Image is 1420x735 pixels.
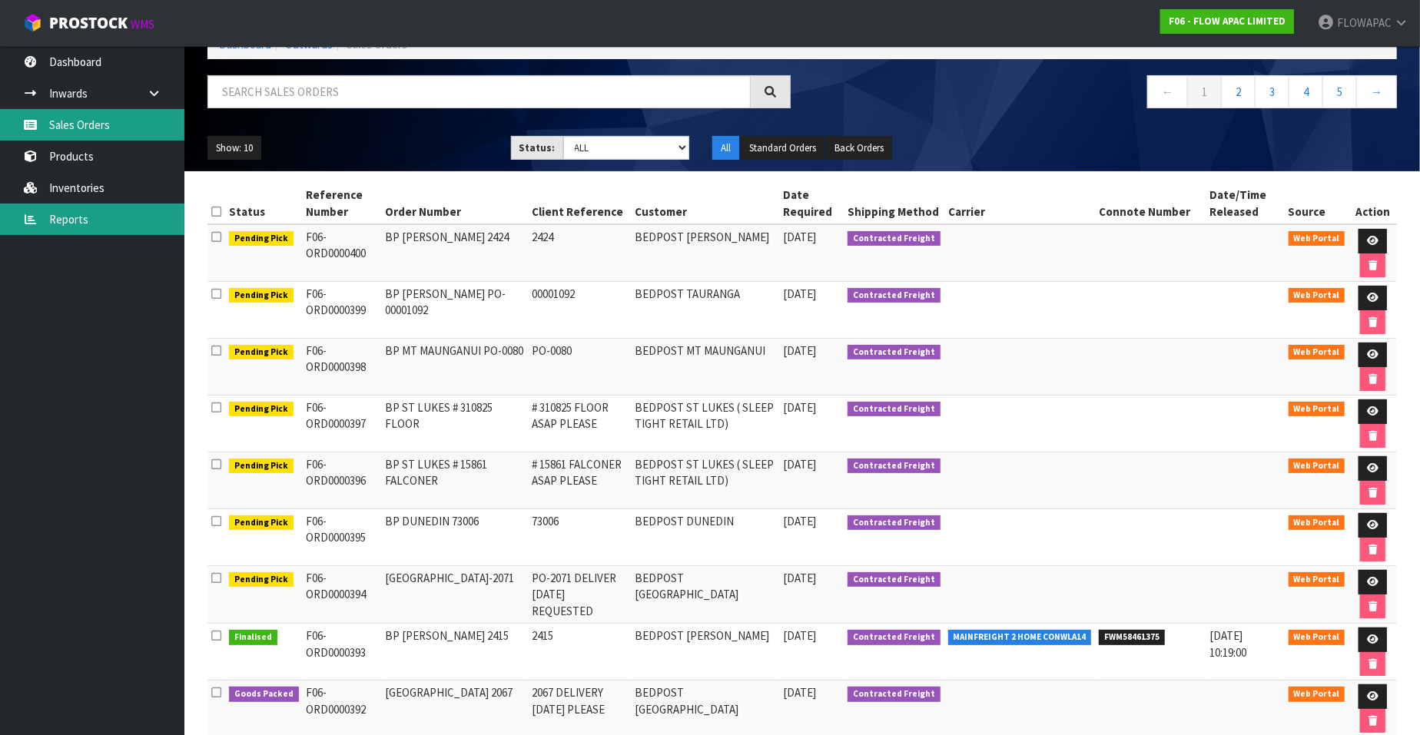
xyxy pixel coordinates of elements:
[528,282,631,339] td: 00001092
[303,339,382,396] td: F06-ORD0000398
[848,572,941,588] span: Contracted Freight
[783,685,816,700] span: [DATE]
[528,396,631,452] td: # 310825 FLOOR ASAP PLEASE
[631,452,779,509] td: BEDPOST ST LUKES ( SLEEP TIGHT RETAIL LTD)
[848,515,941,531] span: Contracted Freight
[631,224,779,282] td: BEDPOST [PERSON_NAME]
[848,288,941,303] span: Contracted Freight
[1356,75,1397,108] a: →
[1095,183,1206,224] th: Connote Number
[712,136,739,161] button: All
[382,396,529,452] td: BP ST LUKES # 310825 FLOOR
[528,452,631,509] td: # 15861 FALCONER ASAP PLEASE
[229,515,294,531] span: Pending Pick
[944,183,1096,224] th: Carrier
[783,286,816,301] span: [DATE]
[131,17,154,31] small: WMS
[631,509,779,566] td: BEDPOST DUNEDIN
[848,459,941,474] span: Contracted Freight
[528,566,631,624] td: PO-2071 DELIVER [DATE] REQUESTED
[783,514,816,528] span: [DATE]
[848,345,941,360] span: Contracted Freight
[528,509,631,566] td: 73006
[1187,75,1222,108] a: 1
[1206,183,1285,224] th: Date/Time Released
[229,402,294,417] span: Pending Pick
[225,183,303,224] th: Status
[783,571,816,585] span: [DATE]
[783,343,816,358] span: [DATE]
[229,687,299,702] span: Goods Packed
[229,630,277,645] span: Finalised
[303,183,382,224] th: Reference Number
[1289,515,1345,531] span: Web Portal
[631,624,779,680] td: BEDPOST [PERSON_NAME]
[382,509,529,566] td: BP DUNEDIN 73006
[1255,75,1289,108] a: 3
[783,400,816,415] span: [DATE]
[948,630,1092,645] span: MAINFREIGHT 2 HOME CONWLA14
[229,288,294,303] span: Pending Pick
[783,628,816,643] span: [DATE]
[1337,15,1392,30] span: FLOWAPAC
[1289,288,1345,303] span: Web Portal
[229,459,294,474] span: Pending Pick
[303,396,382,452] td: F06-ORD0000397
[1322,75,1357,108] a: 5
[382,183,529,224] th: Order Number
[848,231,941,247] span: Contracted Freight
[303,452,382,509] td: F06-ORD0000396
[631,396,779,452] td: BEDPOST ST LUKES ( SLEEP TIGHT RETAIL LTD)
[303,224,382,282] td: F06-ORD0000400
[844,183,944,224] th: Shipping Method
[382,339,529,396] td: BP MT MAUNGANUI PO-0080
[528,224,631,282] td: 2424
[1289,345,1345,360] span: Web Portal
[1099,630,1165,645] span: FWM58461375
[207,75,751,108] input: Search sales orders
[229,345,294,360] span: Pending Pick
[382,452,529,509] td: BP ST LUKES # 15861 FALCONER
[848,630,941,645] span: Contracted Freight
[631,282,779,339] td: BEDPOST TAURANGA
[783,457,816,472] span: [DATE]
[1289,572,1345,588] span: Web Portal
[631,183,779,224] th: Customer
[741,136,824,161] button: Standard Orders
[1289,75,1323,108] a: 4
[848,687,941,702] span: Contracted Freight
[528,339,631,396] td: PO-0080
[303,282,382,339] td: F06-ORD0000399
[528,624,631,680] td: 2415
[826,136,892,161] button: Back Orders
[49,13,128,33] span: ProStock
[1289,459,1345,474] span: Web Portal
[303,624,382,680] td: F06-ORD0000393
[382,282,529,339] td: BP [PERSON_NAME] PO-00001092
[1289,687,1345,702] span: Web Portal
[528,183,631,224] th: Client Reference
[848,402,941,417] span: Contracted Freight
[382,566,529,624] td: [GEOGRAPHIC_DATA]-2071
[779,183,844,224] th: Date Required
[23,13,42,32] img: cube-alt.png
[1221,75,1256,108] a: 2
[207,136,261,161] button: Show: 10
[1169,15,1286,28] strong: F06 - FLOW APAC LIMITED
[303,509,382,566] td: F06-ORD0000395
[382,224,529,282] td: BP [PERSON_NAME] 2424
[1349,183,1397,224] th: Action
[1289,630,1345,645] span: Web Portal
[1147,75,1188,108] a: ←
[814,75,1397,113] nav: Page navigation
[1289,231,1345,247] span: Web Portal
[631,339,779,396] td: BEDPOST MT MAUNGANUI
[631,566,779,624] td: BEDPOST [GEOGRAPHIC_DATA]
[382,624,529,680] td: BP [PERSON_NAME] 2415
[1289,402,1345,417] span: Web Portal
[1209,628,1246,659] span: [DATE] 10:19:00
[303,566,382,624] td: F06-ORD0000394
[783,230,816,244] span: [DATE]
[229,572,294,588] span: Pending Pick
[1285,183,1349,224] th: Source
